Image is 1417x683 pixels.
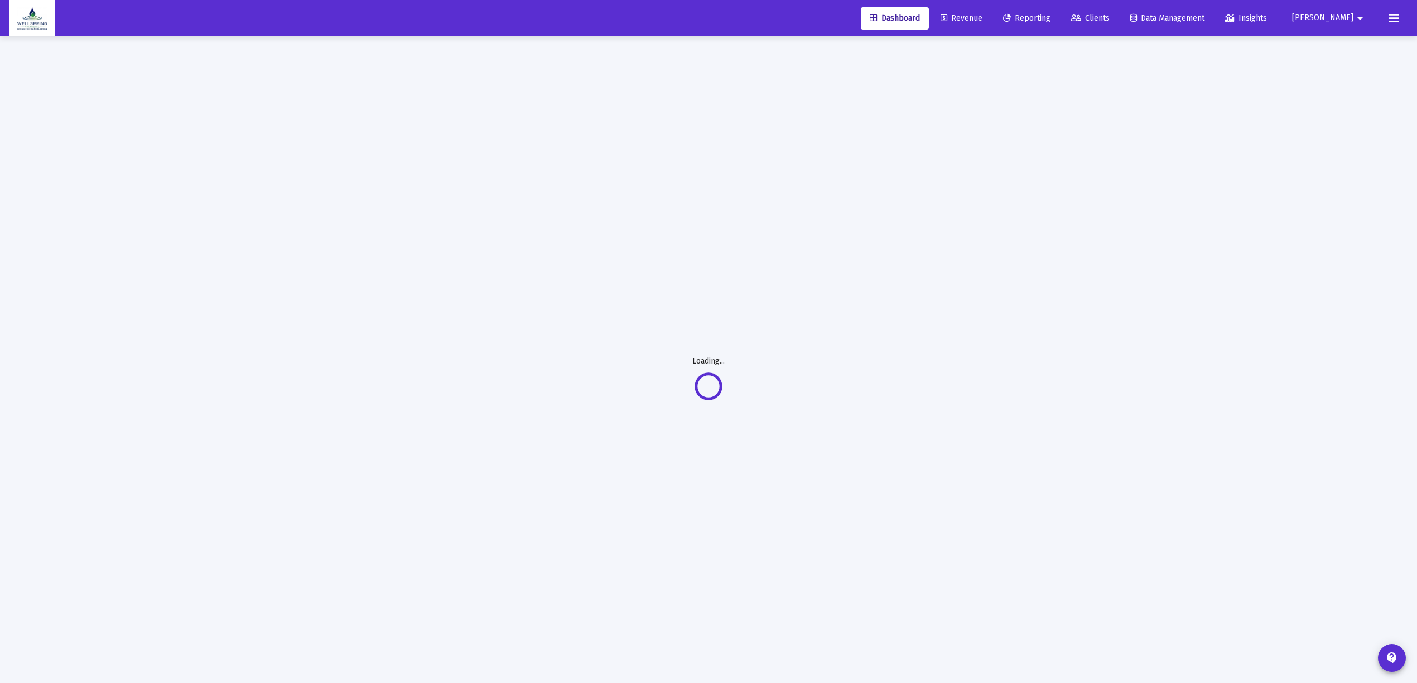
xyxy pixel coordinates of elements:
[1071,13,1110,23] span: Clients
[994,7,1059,30] a: Reporting
[1003,13,1050,23] span: Reporting
[941,13,982,23] span: Revenue
[17,7,47,30] img: Dashboard
[1279,7,1380,29] button: [PERSON_NAME]
[1216,7,1276,30] a: Insights
[861,7,929,30] a: Dashboard
[932,7,991,30] a: Revenue
[870,13,920,23] span: Dashboard
[1225,13,1267,23] span: Insights
[1130,13,1204,23] span: Data Management
[1385,651,1399,665] mat-icon: contact_support
[1062,7,1119,30] a: Clients
[1353,7,1367,30] mat-icon: arrow_drop_down
[1292,13,1353,23] span: [PERSON_NAME]
[1121,7,1213,30] a: Data Management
